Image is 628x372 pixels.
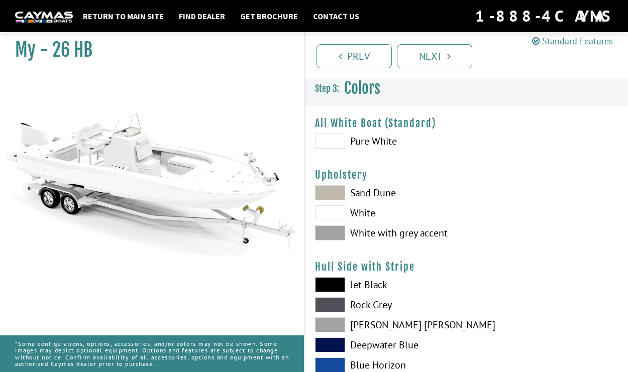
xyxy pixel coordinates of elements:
a: Get Brochure [235,10,303,23]
label: Pure White [315,134,457,149]
a: Contact Us [308,10,364,23]
label: White with grey accent [315,225,457,240]
h1: My - 26 HB [15,39,279,61]
h3: Colors [305,70,628,107]
a: Standard Features [532,35,613,47]
a: Find Dealer [174,10,230,23]
label: White [315,205,457,220]
p: *Some configurations, options, accessories, and/or colors may not be shown. Some images may depic... [15,335,289,372]
img: white-logo-c9c8dbefe5ff5ceceb0f0178aa75bf4bb51f6bca0971e226c86eb53dfe498488.png [15,12,73,22]
div: 1-888-4CAYMAS [475,5,613,27]
label: Sand Dune [315,185,457,200]
label: [PERSON_NAME] [PERSON_NAME] [315,317,457,332]
h4: Hull Side with Stripe [315,261,618,273]
label: Rock Grey [315,297,457,312]
a: Prev [317,44,392,68]
ul: Pagination [314,43,628,68]
a: Return to main site [78,10,169,23]
label: Deepwater Blue [315,337,457,352]
label: Jet Black [315,277,457,292]
a: Next [397,44,472,68]
h4: All White Boat (Standard) [315,117,618,130]
h4: Upholstery [315,169,618,181]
